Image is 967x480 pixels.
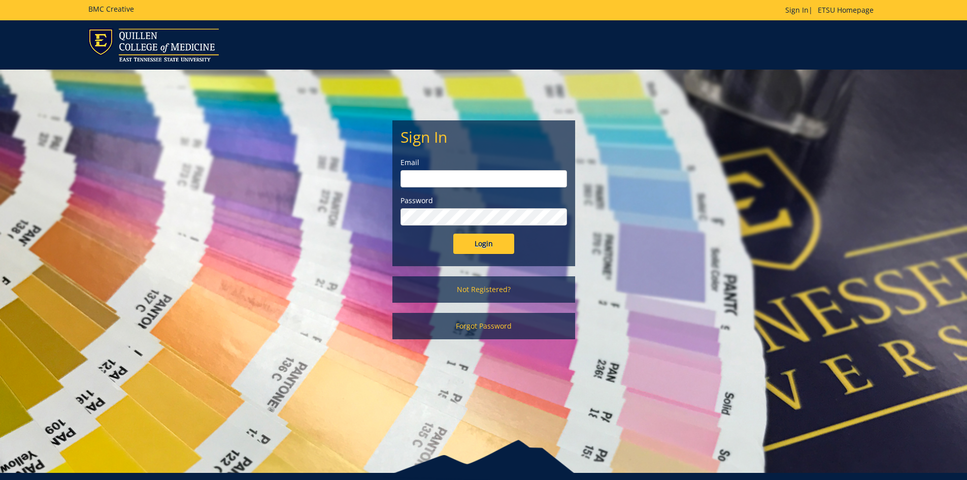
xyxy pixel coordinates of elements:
p: | [785,5,879,15]
label: Email [401,157,567,168]
a: Forgot Password [392,313,575,339]
a: Sign In [785,5,809,15]
label: Password [401,196,567,206]
h5: BMC Creative [88,5,134,13]
a: Not Registered? [392,276,575,303]
a: ETSU Homepage [813,5,879,15]
input: Login [453,234,514,254]
img: ETSU logo [88,28,219,61]
h2: Sign In [401,129,567,145]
